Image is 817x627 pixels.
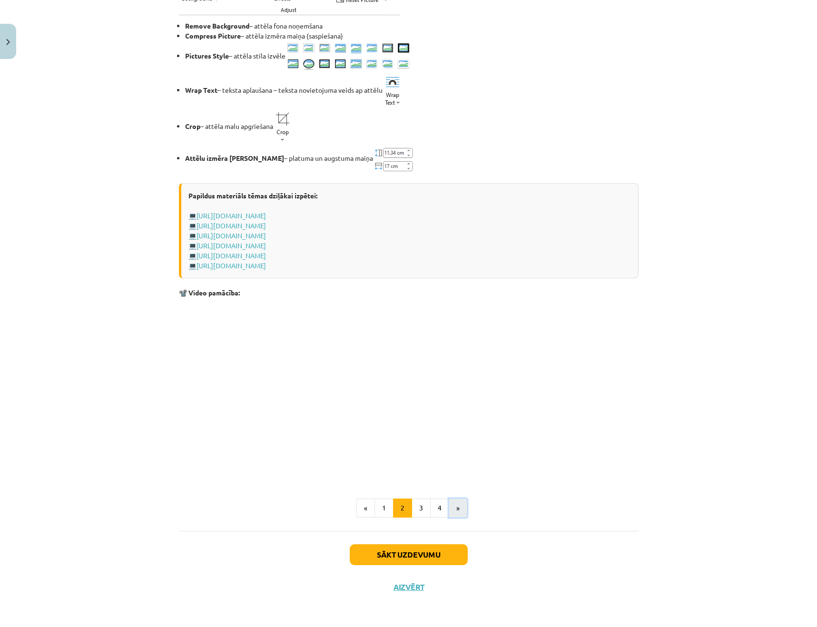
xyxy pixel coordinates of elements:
button: » [449,499,467,518]
a: [URL][DOMAIN_NAME] [197,231,266,240]
strong: Pictures Style [185,51,229,60]
li: – attēla malu apgriešana [185,109,639,145]
strong: Compress Picture [185,31,241,40]
strong: Wrap Text [185,86,217,94]
li: – attēla fona noņemšana [185,21,639,31]
button: Sākt uzdevumu [350,544,468,565]
a: [URL][DOMAIN_NAME] [197,251,266,260]
a: [URL][DOMAIN_NAME] [197,241,266,250]
button: Aizvērt [391,582,427,592]
a: [URL][DOMAIN_NAME] [197,211,266,220]
li: – attēla stila izvēle [185,41,639,73]
strong: 📽️ Video pamācība: [179,288,240,297]
nav: Page navigation example [179,499,639,518]
button: 2 [393,499,412,518]
button: 4 [430,499,449,518]
img: icon-close-lesson-0947bae3869378f0d4975bcd49f059093ad1ed9edebbc8119c70593378902aed.svg [6,39,10,45]
button: 1 [374,499,394,518]
div: 💻 💻 💻 💻 💻 💻 [179,183,639,278]
li: – platuma un augstuma maiņa [185,145,639,174]
a: [URL][DOMAIN_NAME] [197,221,266,230]
li: – attēla izmēra maiņa (saspiešana) [185,31,639,41]
a: [URL][DOMAIN_NAME] [197,261,266,270]
strong: Remove Background [185,21,249,30]
strong: Papildus materiāls tēmas dziļākai izpētei: [188,191,317,200]
button: « [356,499,375,518]
li: – teksta aplaušana – teksta novietojuma veids ap attēlu [185,73,639,109]
button: 3 [412,499,431,518]
strong: Attēlu izmēra [PERSON_NAME] [185,154,284,162]
strong: Crop [185,122,200,130]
